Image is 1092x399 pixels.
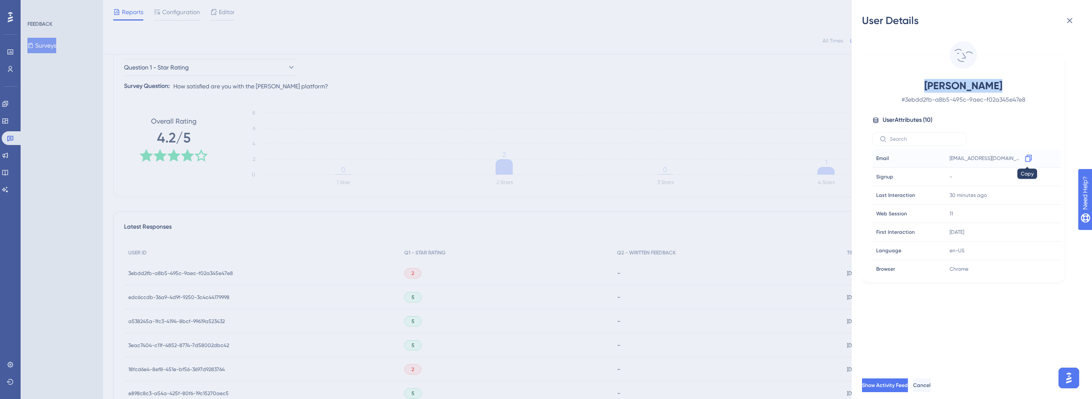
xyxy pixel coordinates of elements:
time: [DATE] [950,229,964,235]
span: Signup [876,173,893,180]
span: Last Interaction [876,192,915,199]
span: User Attributes ( 10 ) [883,115,932,125]
span: Web Session [876,210,907,217]
button: Show Activity Feed [862,378,908,392]
span: Need Help? [20,2,54,12]
span: [EMAIL_ADDRESS][DOMAIN_NAME] [950,155,1022,162]
span: 11 [950,210,953,217]
button: Cancel [913,378,931,392]
time: 30 minutes ago [950,192,987,198]
span: # 3ebdd2fb-a8b5-495c-9aec-f02a345e47e8 [888,94,1039,105]
span: Browser [876,266,895,272]
span: - [950,173,952,180]
span: First Interaction [876,229,915,236]
span: [PERSON_NAME] [888,79,1039,93]
span: Email [876,155,889,162]
span: Language [876,247,901,254]
iframe: UserGuiding AI Assistant Launcher [1056,365,1082,391]
span: Show Activity Feed [862,382,908,389]
span: Cancel [913,382,931,389]
div: User Details [862,14,1082,27]
span: Chrome [950,266,968,272]
span: en-US [950,247,965,254]
input: Search [890,136,959,142]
